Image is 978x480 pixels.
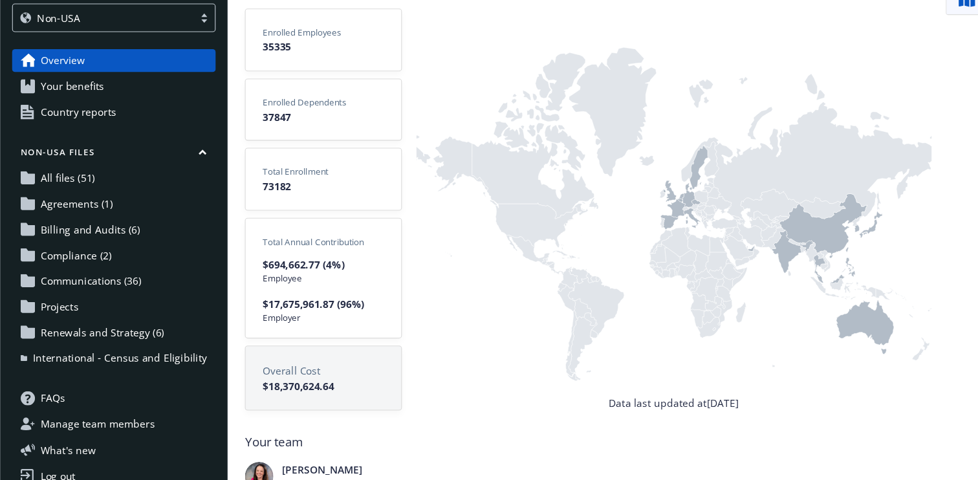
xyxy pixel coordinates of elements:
[552,386,669,399] span: Data last updated at [DATE]
[37,72,77,93] span: Overview
[238,309,348,321] span: Employer
[37,179,86,199] span: All files (51)
[11,318,195,339] a: Renewals and Strategy (6)
[30,342,188,362] span: International - Census and Eligibility
[238,126,348,140] span: 37847
[11,428,107,442] button: What's new
[11,295,195,316] a: Projects
[37,428,87,442] span: What ' s new
[11,225,195,246] a: Billing and Audits (6)
[222,420,931,435] span: Your team
[255,461,391,474] span: Global Benefits Consultant
[37,225,127,246] span: Billing and Audits (6)
[238,260,348,274] span: $694,662.77 (4%)
[18,37,169,50] span: Non-USA
[11,378,195,398] a: FAQs
[238,241,348,252] span: Total Annual Contribution
[37,448,69,469] div: Log out
[238,63,348,76] span: 35335
[238,356,348,370] span: Overall Cost
[11,202,195,223] a: Agreements (1)
[11,118,195,139] a: Country reports
[37,295,71,316] span: Projects
[37,118,105,139] span: Country reports
[11,401,195,422] a: Manage team members
[47,3,195,15] span: [EMAIL_ADDRESS][PERSON_NAME][DOMAIN_NAME]
[238,189,348,202] span: 73182
[238,370,348,384] span: $18,370,624.64
[37,272,128,292] span: Communications (36)
[238,274,348,285] span: Employee
[37,202,102,223] span: Agreements (1)
[37,95,94,116] span: Your benefits
[11,160,195,176] button: Non-USA Files
[11,179,195,199] a: All files (51)
[11,342,195,362] a: International - Census and Eligibility
[238,296,348,309] span: $17,675,961.87 (96%)
[222,15,364,28] span: All Non-USA
[255,446,391,459] span: [PERSON_NAME]
[238,115,348,126] span: Enrolled Dependents
[11,72,195,93] a: Overview
[11,272,195,292] a: Communications (36)
[34,37,72,50] span: Non-USA
[37,378,59,398] span: FAQs
[11,248,195,269] a: Compliance (2)
[238,51,348,63] span: Enrolled Employees
[37,318,149,339] span: Renewals and Strategy (6)
[238,177,348,189] span: Total Enrollment
[222,446,248,472] img: photo
[37,401,140,422] span: Manage team members
[11,95,195,116] a: Your benefits
[37,248,101,269] span: Compliance (2)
